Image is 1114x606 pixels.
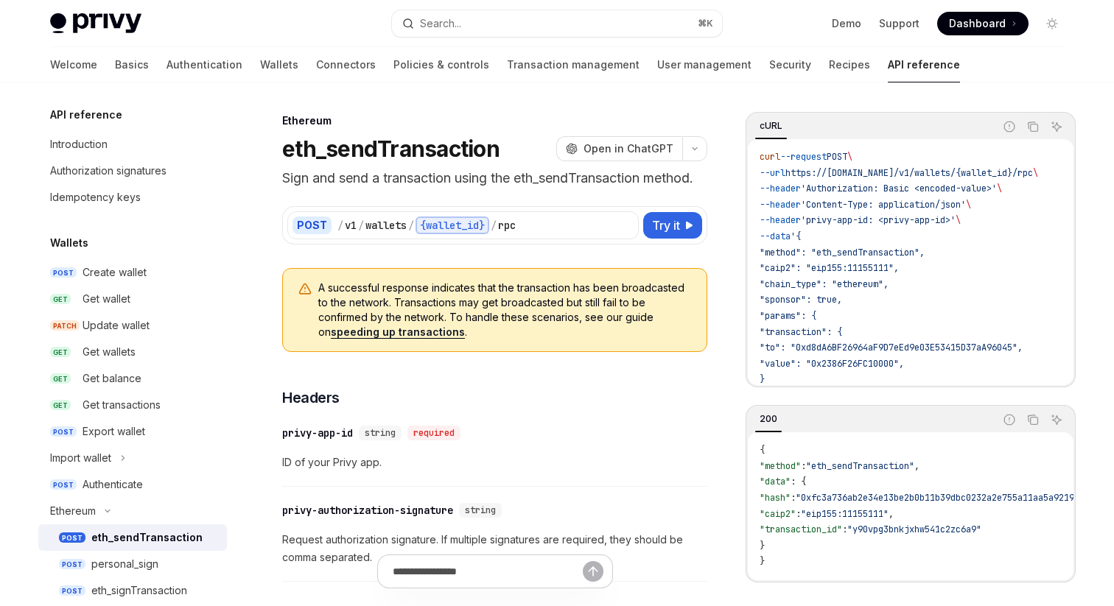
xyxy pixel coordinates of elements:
[83,317,150,334] div: Update wallet
[914,460,919,472] span: ,
[780,151,827,163] span: --request
[282,168,707,189] p: Sign and send a transaction using the eth_sendTransaction method.
[91,555,158,573] div: personal_sign
[801,183,997,194] span: 'Authorization: Basic <encoded-value>'
[50,135,108,153] div: Introduction
[507,47,640,82] a: Transaction management
[698,18,713,29] span: ⌘ K
[38,131,227,158] a: Introduction
[50,47,97,82] a: Welcome
[888,47,960,82] a: API reference
[760,199,801,211] span: --header
[657,47,752,82] a: User management
[801,214,956,226] span: 'privy-app-id: <privy-app-id>'
[408,218,414,233] div: /
[50,449,111,467] div: Import wallet
[760,358,904,370] span: "value": "0x2386F26FC10000",
[760,524,842,535] span: "transaction_id"
[337,218,343,233] div: /
[801,460,806,472] span: :
[760,167,785,179] span: --url
[167,47,242,82] a: Authentication
[966,199,971,211] span: \
[38,577,227,604] a: POSTeth_signTransaction
[83,290,130,308] div: Get wallet
[91,582,187,599] div: eth_signTransaction
[760,492,791,504] span: "hash"
[583,561,603,582] button: Send message
[50,267,77,278] span: POST
[755,117,787,135] div: cURL
[83,264,147,281] div: Create wallet
[760,460,801,472] span: "method"
[38,551,227,577] a: POSTpersonal_sign
[1000,410,1019,429] button: Report incorrect code
[465,504,496,516] span: string
[556,136,682,161] button: Open in ChatGPT
[791,476,806,487] span: : {
[83,343,136,361] div: Get wallets
[365,218,407,233] div: wallets
[796,508,801,520] span: :
[50,479,77,490] span: POST
[760,278,889,290] span: "chain_type": "ethereum",
[760,373,765,385] span: }
[643,212,702,239] button: Try it
[1033,167,1038,179] span: \
[956,214,961,226] span: \
[50,189,141,206] div: Idempotency keys
[38,339,227,365] a: GETGet wallets
[50,13,141,34] img: light logo
[282,503,453,518] div: privy-authorization-signature
[393,47,489,82] a: Policies & controls
[416,216,489,234] div: {wallet_id}
[38,286,227,312] a: GETGet wallet
[83,396,161,414] div: Get transactions
[50,426,77,437] span: POST
[801,199,966,211] span: 'Content-Type: application/json'
[760,230,791,242] span: --data
[91,529,203,546] div: eth_sendTransaction
[38,418,227,445] a: POSTExport wallet
[50,106,122,124] h5: API reference
[292,216,332,234] div: POST
[584,141,673,156] span: Open in ChatGPT
[392,10,722,37] button: Open search
[832,16,861,31] a: Demo
[38,524,227,551] a: POSTeth_sendTransaction
[785,167,1033,179] span: https://[DOMAIN_NAME]/v1/wallets/{wallet_id}/rpc
[760,214,801,226] span: --header
[50,373,71,384] span: GET
[282,113,707,128] div: Ethereum
[38,184,227,211] a: Idempotency keys
[50,347,71,358] span: GET
[760,540,765,552] span: }
[59,532,85,543] span: POST
[760,444,765,456] span: {
[83,423,145,440] div: Export wallet
[50,294,71,305] span: GET
[331,325,465,339] a: speeding up transactions
[50,502,96,520] div: Ethereum
[769,47,811,82] a: Security
[760,326,842,338] span: "transaction": {
[316,47,376,82] a: Connectors
[1040,12,1064,35] button: Toggle dark mode
[358,218,364,233] div: /
[498,218,516,233] div: rpc
[755,410,782,428] div: 200
[1047,410,1066,429] button: Ask AI
[282,531,707,566] span: Request authorization signature. If multiple signatures are required, they should be comma separa...
[83,476,143,493] div: Authenticate
[760,508,796,520] span: "caip2"
[50,400,71,411] span: GET
[365,427,396,439] span: string
[760,262,899,274] span: "caip2": "eip155:11155111",
[1000,117,1019,136] button: Report incorrect code
[760,310,816,322] span: "params": {
[760,183,801,194] span: --header
[1023,410,1043,429] button: Copy the contents from the code block
[827,151,847,163] span: POST
[760,555,765,567] span: }
[1023,117,1043,136] button: Copy the contents from the code block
